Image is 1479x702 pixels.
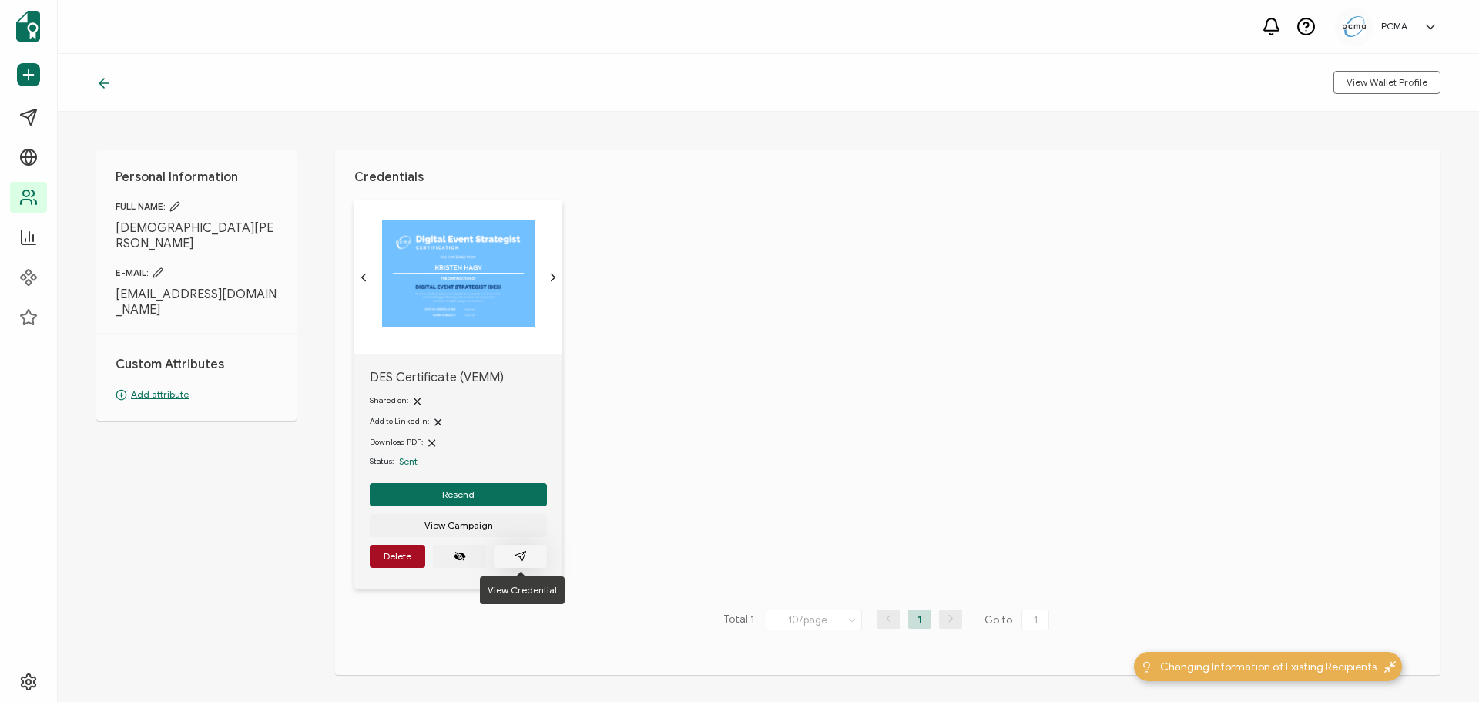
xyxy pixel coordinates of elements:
span: Shared on: [370,395,408,405]
span: E-MAIL: [116,267,277,279]
span: Changing Information of Existing Recipients [1160,659,1377,675]
h5: PCMA [1381,21,1407,32]
ion-icon: chevron back outline [357,271,370,284]
button: View Campaign [370,514,547,537]
span: Add to LinkedIn: [370,416,429,426]
span: Total 1 [723,610,754,631]
div: View Credential [480,576,565,604]
span: Delete [384,552,411,561]
span: Download PDF: [370,437,423,447]
button: Resend [370,483,547,506]
span: Sent [399,455,418,467]
button: Delete [370,545,425,568]
img: sertifier-logomark-colored.svg [16,11,40,42]
input: Select [766,610,862,630]
span: Status: [370,455,394,468]
h1: Credentials [354,170,1421,185]
iframe: Chat Widget [1402,628,1479,702]
h1: Personal Information [116,170,277,185]
span: Resend [442,490,475,499]
span: FULL NAME: [116,200,277,213]
span: [EMAIL_ADDRESS][DOMAIN_NAME] [116,287,277,317]
span: DES Certificate (VEMM) [370,370,547,385]
ion-icon: chevron forward outline [547,271,559,284]
span: View Wallet Profile [1347,78,1427,87]
ion-icon: eye off [454,550,466,563]
span: View Campaign [424,521,493,530]
img: 5c892e8a-a8c9-4ab0-b501-e22bba25706e.jpg [1343,16,1366,37]
ion-icon: paper plane outline [515,550,527,563]
span: Go to [984,610,1052,631]
li: 1 [908,610,931,629]
img: minimize-icon.svg [1384,661,1396,673]
span: [DEMOGRAPHIC_DATA][PERSON_NAME] [116,220,277,251]
p: Add attribute [116,388,277,401]
button: View Wallet Profile [1333,71,1440,94]
h1: Custom Attributes [116,357,277,372]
